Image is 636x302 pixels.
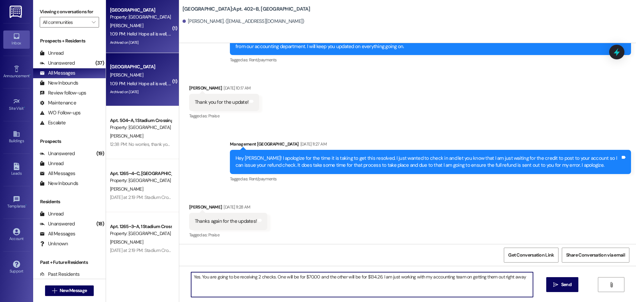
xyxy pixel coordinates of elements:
div: [PERSON_NAME] [189,85,259,94]
div: Property: [GEOGRAPHIC_DATA] [110,14,171,21]
div: Property: [GEOGRAPHIC_DATA] [110,177,171,184]
span: Praise [208,232,219,238]
div: Archived on [DATE] [109,38,172,47]
span: [PERSON_NAME] [110,23,143,29]
i:  [609,282,614,287]
div: [DATE] 11:28 AM [222,204,250,211]
div: Unanswered [40,150,75,157]
div: Management [GEOGRAPHIC_DATA] [230,141,631,150]
div: [DATE] 11:27 AM [299,141,327,148]
i:  [52,288,57,293]
div: New Inbounds [40,180,78,187]
div: Hey [PERSON_NAME]! I just wanted to let you know that I am still working on getting that refund s... [236,36,620,50]
div: Prospects [33,138,106,145]
div: Archived on [DATE] [109,88,172,96]
div: Hey [PERSON_NAME]! I apologize for the time it is taking to get this resolved. I just wanted to c... [236,155,620,169]
div: Property: [GEOGRAPHIC_DATA] [110,230,171,237]
div: Unread [40,160,64,167]
div: [GEOGRAPHIC_DATA] [110,63,171,70]
a: Buildings [3,128,30,146]
div: Apt. 1265~4~C, [GEOGRAPHIC_DATA] [110,170,171,177]
div: (19) [95,149,106,159]
button: Send [546,277,578,292]
div: (18) [95,219,106,229]
span: • [29,73,30,77]
span: [PERSON_NAME] [110,186,143,192]
div: Tagged as: [189,230,267,240]
a: Site Visit • [3,96,30,114]
a: Support [3,259,30,276]
div: Apt. 504~A, 1 Stadium Crossing [110,117,171,124]
div: Tagged as: [189,111,259,121]
div: Thank you for the update! [195,99,248,106]
span: [PERSON_NAME] [110,239,143,245]
span: Share Conversation via email [566,252,625,259]
span: [PERSON_NAME] [110,133,143,139]
div: Apt. 1265~3~A, 1 Stadium Crossing [110,223,171,230]
div: Unread [40,50,64,57]
button: Get Conversation Link [504,248,558,263]
div: New Inbounds [40,80,78,87]
span: • [26,203,26,208]
div: WO Follow-ups [40,109,80,116]
div: 1:09 PM: Hello! Hope all is well, I was hoping you have another update for me [110,81,256,87]
div: Residents [33,198,106,205]
div: 12:38 PM: No worries, thank you for the update! Do you know if she had her card company cancel th... [110,141,482,147]
div: Unanswered [40,220,75,227]
div: (37) [94,58,106,68]
div: Tagged as: [230,55,631,65]
a: Leads [3,161,30,179]
div: Past + Future Residents [33,259,106,266]
img: ResiDesk Logo [10,6,23,18]
div: Past Residents [40,271,80,278]
a: Account [3,226,30,244]
i:  [553,282,558,287]
a: Inbox [3,30,30,48]
div: All Messages [40,170,75,177]
button: New Message [45,285,94,296]
div: Escalate [40,119,66,126]
div: Property: [GEOGRAPHIC_DATA] [110,124,171,131]
div: All Messages [40,230,75,237]
textarea: Yes. You are going to be receiving 2 checks. One will be for $70.00 and the other will be for $13... [191,272,533,297]
span: Praise [208,113,219,119]
div: [GEOGRAPHIC_DATA] [110,7,171,14]
div: Thanks again for the updates! [195,218,257,225]
b: [GEOGRAPHIC_DATA]: Apt. 402~B, [GEOGRAPHIC_DATA] [183,6,310,13]
span: Rent/payments [249,57,277,63]
button: Share Conversation via email [562,248,629,263]
div: [PERSON_NAME] [189,204,267,213]
div: Unknown [40,240,68,247]
label: Viewing conversations for [40,7,99,17]
div: Unanswered [40,60,75,67]
i:  [92,20,95,25]
a: Templates • [3,194,30,211]
span: Rent/payments [249,176,277,182]
span: • [24,105,25,110]
div: [DATE] 10:17 AM [222,85,250,91]
span: [PERSON_NAME] [110,72,143,78]
span: Send [561,281,571,288]
div: Unread [40,211,64,217]
input: All communities [43,17,88,28]
div: Review follow-ups [40,90,86,96]
div: [PERSON_NAME]. ([EMAIL_ADDRESS][DOMAIN_NAME]) [183,18,304,25]
div: All Messages [40,70,75,77]
div: Prospects + Residents [33,37,106,44]
div: 1:09 PM: Hello! Hope all is well, I was hoping you have another update for me [110,31,256,37]
span: New Message [60,287,87,294]
div: Tagged as: [230,174,631,184]
div: Maintenance [40,99,76,106]
span: Get Conversation Link [508,252,554,259]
